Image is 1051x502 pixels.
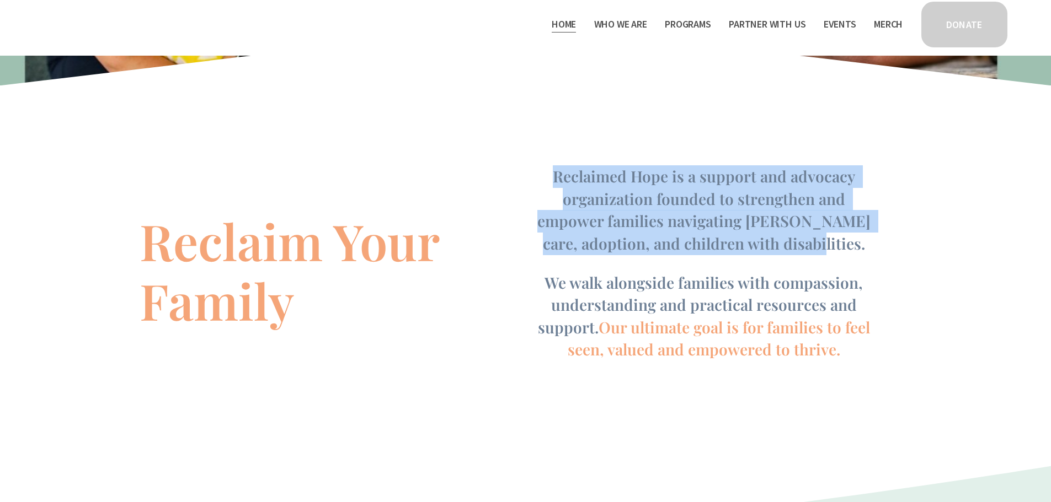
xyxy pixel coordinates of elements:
a: folder dropdown [665,15,711,33]
a: folder dropdown [729,15,805,33]
span: Reclaimed Hope is a support and advocacy organization founded to strengthen and empower families ... [537,166,874,253]
span: Programs [665,17,711,33]
a: Merch [874,15,903,33]
a: Home [552,15,576,33]
span: We walk alongside families with compassion, understanding and practical resources and support. [538,272,867,337]
span: Our ultimate goal is for families to feel seen, valued and empowered to thrive. [568,317,874,360]
a: Events [824,15,856,33]
h1: Reclaim Your Family [140,211,458,330]
span: Who We Are [594,17,647,33]
a: folder dropdown [594,15,647,33]
span: Partner With Us [729,17,805,33]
